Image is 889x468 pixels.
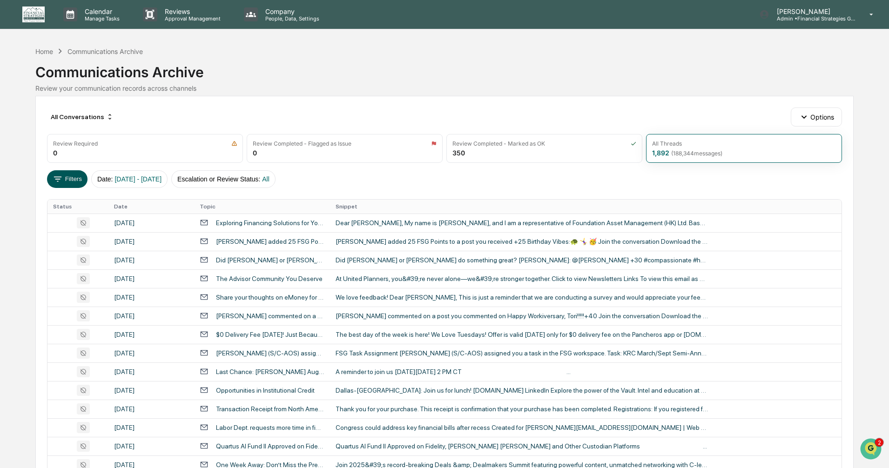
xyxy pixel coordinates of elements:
[77,190,115,200] span: Attestations
[791,107,842,126] button: Options
[216,312,324,320] div: [PERSON_NAME] commented on a post you commented on
[652,149,722,157] div: 1,892
[330,200,842,214] th: Snippet
[114,405,189,413] div: [DATE]
[452,140,545,147] div: Review Completed - Marked as OK
[47,200,108,214] th: Status
[114,424,189,431] div: [DATE]
[216,349,324,357] div: [PERSON_NAME] (S/C-AOS) assigned you a task due [DATE]
[216,294,324,301] div: Share your thoughts on eMoney for a $10 Starbucks gift card!
[157,15,225,22] p: Approval Management
[77,7,124,15] p: Calendar
[336,256,708,264] div: Did [PERSON_NAME] or [PERSON_NAME] do something great? [PERSON_NAME]: @[PERSON_NAME] +30 #compass...
[67,191,75,199] div: 🗄️
[114,442,189,450] div: [DATE]
[77,15,124,22] p: Manage Tasks
[91,170,168,188] button: Date:[DATE] - [DATE]
[35,84,853,92] div: Review your communication records across channels
[67,47,143,55] div: Communications Archive
[9,209,17,216] div: 🔎
[216,368,324,375] div: Last Chance: [PERSON_NAME] August Public Funds Update
[53,140,98,147] div: Review Required
[64,187,119,203] a: 🗄️Attestations
[9,191,17,199] div: 🖐️
[336,294,708,301] div: We love feedback! Dear [PERSON_NAME], This is just a reminder that we are conducting a survey and...
[9,118,24,133] img: Jack Rasmussen
[29,127,75,134] span: [PERSON_NAME]
[336,275,708,282] div: At United Planners, you&#39;re never alone—we&#39;re stronger together. Click to view Newsletters...
[6,187,64,203] a: 🖐️Preclearance
[114,387,189,394] div: [DATE]
[258,7,324,15] p: Company
[66,230,113,238] a: Powered byPylon
[114,219,189,227] div: [DATE]
[216,405,324,413] div: Transaction Receipt from North American Grappling for $35.00 (USD)
[216,256,324,264] div: Did [PERSON_NAME] or [PERSON_NAME] do something great?
[114,294,189,301] div: [DATE]
[258,15,324,22] p: People, Data, Settings
[9,20,169,34] p: How can we help?
[671,150,722,157] span: ( 188,344 messages)
[29,152,75,159] span: [PERSON_NAME]
[336,331,708,338] div: The best day of the week is here! We Love Tuesdays! Offer is valid [DATE] only for $0 delivery fe...
[114,238,189,245] div: [DATE]
[77,152,81,159] span: •
[336,442,708,450] div: Quartus AI Fund II Approved on Fidelity,﻿ [PERSON_NAME] [PERSON_NAME] and Other Custodian Platfor...
[35,56,853,80] div: Communications Archive
[82,127,101,134] span: [DATE]
[42,80,128,88] div: We're available if you need us!
[114,368,189,375] div: [DATE]
[47,109,117,124] div: All Conversations
[216,219,324,227] div: Exploring Financing Solutions for Your Business
[194,200,330,214] th: Topic
[336,424,708,431] div: Congress could address key financial bills after recess Created for [PERSON_NAME][EMAIL_ADDRESS][...
[769,7,856,15] p: [PERSON_NAME]
[452,149,465,157] div: 350
[42,71,153,80] div: Start new chat
[631,140,636,147] img: icon
[77,127,81,134] span: •
[35,47,53,55] div: Home
[114,312,189,320] div: [DATE]
[93,231,113,238] span: Pylon
[9,71,26,88] img: 1746055101610-c473b297-6a78-478c-a979-82029cc54cd1
[19,152,26,160] img: 1746055101610-c473b297-6a78-478c-a979-82029cc54cd1
[216,275,323,282] div: The Advisor Community You Deserve
[336,387,708,394] div: Dallas-[GEOGRAPHIC_DATA]: Join us for lunch! [DOMAIN_NAME] LinkedIn Explore the power of the Vaul...
[336,219,708,227] div: Dear [PERSON_NAME], My name is [PERSON_NAME], and I am a representative of Foundation Asset Manag...
[9,143,24,158] img: Jack Rasmussen
[114,275,189,282] div: [DATE]
[20,71,36,88] img: 8933085812038_c878075ebb4cc5468115_72.jpg
[652,140,682,147] div: All Threads
[82,152,101,159] span: [DATE]
[53,149,57,157] div: 0
[114,331,189,338] div: [DATE]
[769,15,856,22] p: Admin • Financial Strategies Group (FSG)
[216,442,324,450] div: Quartus AI Fund II Approved on Fidelity, [PERSON_NAME] [PERSON_NAME] and Other Custodian Platforms
[216,238,324,245] div: [PERSON_NAME] added 25 FSG Points to a post you received
[114,256,189,264] div: [DATE]
[231,140,237,147] img: icon
[158,74,169,85] button: Start new chat
[24,42,154,52] input: Clear
[171,170,276,188] button: Escalation or Review Status:All
[6,204,62,221] a: 🔎Data Lookup
[157,7,225,15] p: Reviews
[108,200,194,214] th: Date
[336,349,708,357] div: FSG Task Assignment [PERSON_NAME] (S/C-AOS) assigned you a task in the FSG workspace. Task: KRC M...
[262,175,269,183] span: All
[336,312,708,320] div: [PERSON_NAME] commented on a post you commented on Happy Workiversary, Tori!!!!!+40 Join the conv...
[144,101,169,113] button: See all
[253,140,351,147] div: Review Completed - Flagged as Issue
[19,127,26,134] img: 1746055101610-c473b297-6a78-478c-a979-82029cc54cd1
[216,331,324,338] div: $0 Delivery Fee [DATE]! Just Because It's [DATE] 😎
[431,140,437,147] img: icon
[859,437,884,462] iframe: Open customer support
[114,349,189,357] div: [DATE]
[216,424,324,431] div: Labor Dept. requests more time in fiduciary rule lawsuit
[253,149,257,157] div: 0
[336,405,708,413] div: Thank you for your purchase. This receipt is confirmation that your purchase has been completed. ...
[22,7,45,22] img: logo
